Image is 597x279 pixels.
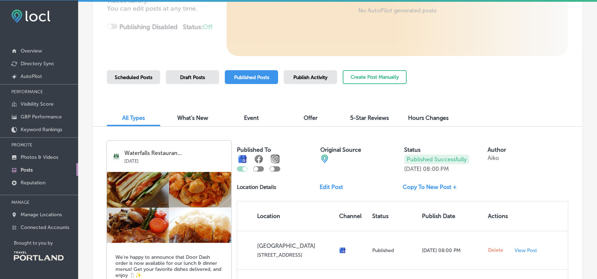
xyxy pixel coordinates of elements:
th: Location [237,201,336,231]
span: Published Posts [234,74,269,80]
p: Overview [21,48,42,54]
th: Status [369,201,419,231]
p: [DATE] [124,156,226,164]
p: [DATE] [404,166,422,172]
img: cba84b02adce74ede1fb4a8549a95eca.png [320,155,329,163]
img: fda3e92497d09a02dc62c9cd864e3231.png [11,10,50,23]
span: Offer [304,115,318,121]
p: Posts [21,167,33,173]
p: Published [372,247,416,253]
span: 5-Star Reviews [350,115,389,121]
p: Manage Locations [21,212,62,218]
a: View Post [515,247,539,253]
label: Author [488,146,506,153]
span: Draft Posts [180,74,205,80]
span: Scheduled Posts [115,74,152,80]
p: Directory Sync [21,61,54,67]
span: Hours Changes [408,115,449,121]
a: Edit Post [320,184,349,190]
img: Travel Portland [14,251,64,261]
p: Brought to you by [14,240,78,246]
span: Delete [488,247,503,253]
p: Connected Accounts [21,224,69,230]
label: Published To [237,146,271,153]
p: Visibility Score [21,101,54,107]
p: Keyword Rankings [21,127,62,133]
a: Copy To New Post + [403,184,462,190]
p: [STREET_ADDRESS] [257,252,333,258]
img: d5a1fc16-a3f4-4613-a8f8-d2221bf496c5Doordash.jpg [107,172,231,243]
p: [DATE] 08:00 PM [422,247,482,253]
p: Aiko [488,155,499,161]
span: Event [244,115,259,121]
th: Channel [336,201,369,231]
p: Photos & Videos [21,154,58,160]
p: GBP Performance [21,114,62,120]
p: Waterfalls Restauran... [124,150,226,156]
h5: We're happy to announce that Door Dash order is now available for our lunch & dinner menus! Get y... [115,254,223,278]
p: 08:00 PM [423,166,449,172]
p: AutoPilot [21,73,42,79]
button: Create Post Manually [343,70,407,84]
th: Publish Date [419,201,485,231]
img: logo [112,152,121,161]
p: [GEOGRAPHIC_DATA] [257,242,333,249]
span: What's New [177,115,208,121]
p: Location Details [237,184,276,190]
span: All Types [122,115,145,121]
span: Publish Activity [293,74,327,80]
label: Status [404,146,420,153]
p: Published Successfully [404,155,469,164]
p: View Post [515,247,537,253]
p: Reputation [21,180,45,186]
label: Original Source [320,146,361,153]
th: Actions [485,201,511,231]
